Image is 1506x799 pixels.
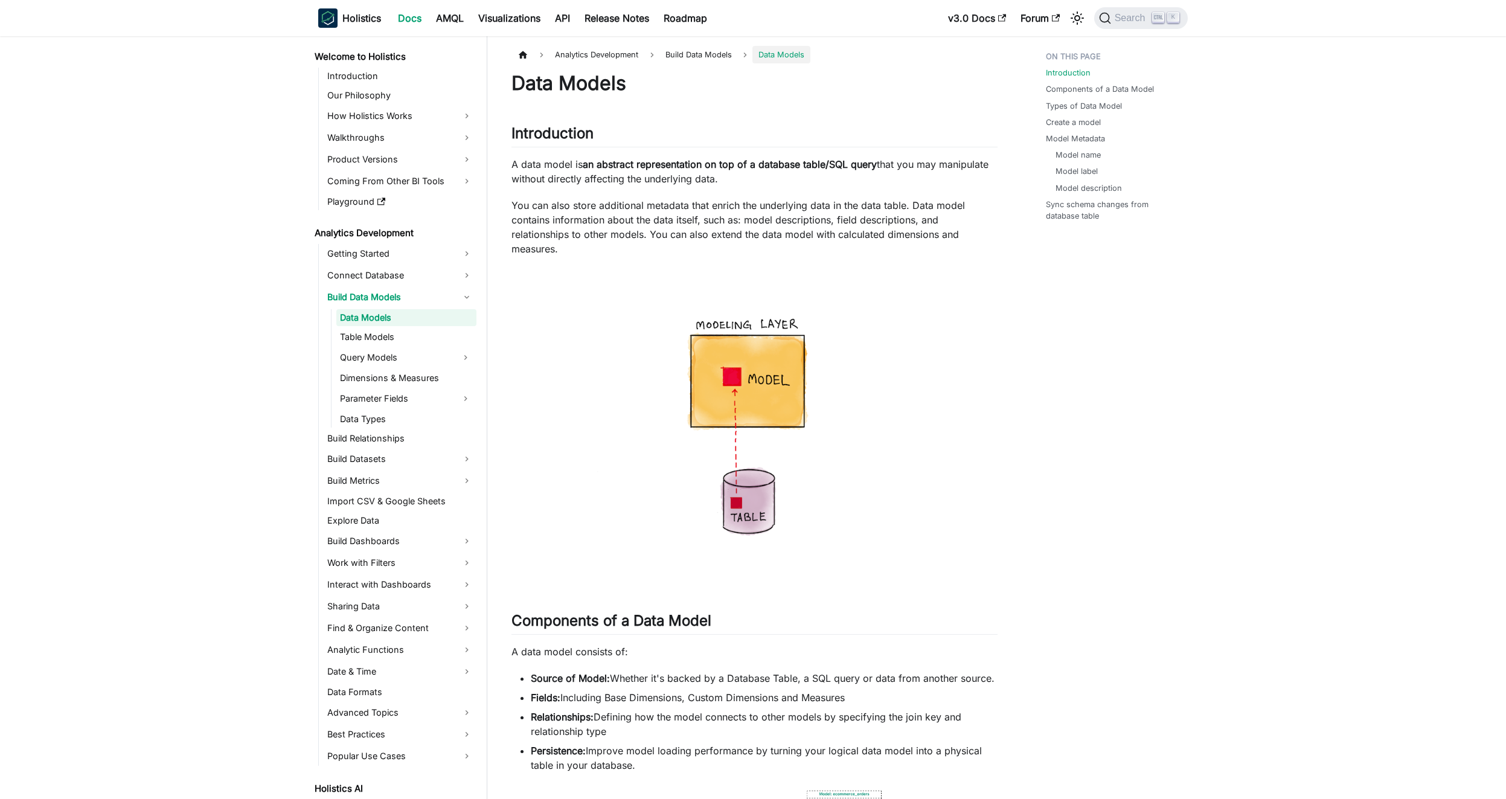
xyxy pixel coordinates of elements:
a: Interact with Dashboards [324,575,476,594]
a: Introduction [324,68,476,85]
strong: Persistence: [531,745,586,757]
a: Data Types [336,411,476,428]
li: Defining how the model connects to other models by specifying the join key and relationship type [531,710,998,739]
a: Model Metadata [1046,133,1105,144]
h2: Components of a Data Model [511,612,998,635]
a: Model description [1056,182,1122,194]
span: Build Data Models [659,46,738,63]
a: Product Versions [324,150,476,169]
a: Build Relationships [324,430,476,447]
a: Build Datasets [324,449,476,469]
a: Sync schema changes from database table [1046,199,1181,222]
strong: Relationships: [531,711,594,723]
a: Coming From Other BI Tools [324,172,476,191]
a: Dimensions & Measures [336,370,476,387]
a: Table Models [336,329,476,345]
a: Best Practices [324,725,476,744]
a: Popular Use Cases [324,746,476,766]
a: Forum [1013,8,1067,28]
a: Explore Data [324,512,476,529]
strong: an abstract representation on top of a database table/SQL query [583,158,877,170]
a: Build Data Models [324,287,476,307]
a: HolisticsHolistics [318,8,381,28]
a: Home page [511,46,534,63]
a: AMQL [429,8,471,28]
nav: Docs sidebar [306,36,487,799]
strong: Fields: [531,692,560,704]
a: Advanced Topics [324,703,476,722]
a: Data Models [336,309,476,326]
a: Welcome to Holistics [311,48,476,65]
button: Switch between dark and light mode (currently light mode) [1068,8,1087,28]
p: A data model is that you may manipulate without directly affecting the underlying data. [511,157,998,186]
button: Search (Ctrl+K) [1094,7,1188,29]
a: Our Philosophy [324,87,476,104]
a: Data Formats [324,684,476,701]
a: Model label [1056,165,1098,177]
a: Import CSV & Google Sheets [324,493,476,510]
p: You can also store additional metadata that enrich the underlying data in the data table. Data mo... [511,198,998,256]
strong: Source of Model: [531,672,610,684]
a: Walkthroughs [324,128,476,147]
button: Expand sidebar category 'Parameter Fields' [455,389,476,408]
a: Find & Organize Content [324,618,476,638]
img: Holistics [318,8,338,28]
span: Analytics Development [549,46,644,63]
a: Model name [1056,149,1101,161]
a: Types of Data Model [1046,100,1122,112]
nav: Breadcrumbs [511,46,998,63]
a: Parameter Fields [336,389,455,408]
a: Holistics AI [311,780,476,797]
p: A data model consists of: [511,644,998,659]
li: Including Base Dimensions, Custom Dimensions and Measures [531,690,998,705]
a: v3.0 Docs [941,8,1013,28]
a: Introduction [1046,67,1091,79]
a: Roadmap [656,8,714,28]
li: Improve model loading performance by turning your logical data model into a physical table in you... [531,743,998,772]
a: Connect Database [324,266,476,285]
span: Search [1111,13,1153,24]
h2: Introduction [511,124,998,147]
button: Expand sidebar category 'Query Models' [455,348,476,367]
a: Analytics Development [311,225,476,242]
a: Build Dashboards [324,531,476,551]
a: Docs [391,8,429,28]
li: Whether it's backed by a Database Table, a SQL query or data from another source. [531,671,998,685]
a: Analytic Functions [324,640,476,659]
a: Release Notes [577,8,656,28]
a: Build Metrics [324,471,476,490]
kbd: K [1167,12,1179,23]
a: Work with Filters [324,553,476,573]
a: Playground [324,193,476,210]
a: Date & Time [324,662,476,681]
a: API [548,8,577,28]
a: Sharing Data [324,597,476,616]
a: Getting Started [324,244,476,263]
a: Visualizations [471,8,548,28]
h1: Data Models [511,71,998,95]
b: Holistics [342,11,381,25]
span: Data Models [752,46,810,63]
a: Create a model [1046,117,1101,128]
a: Components of a Data Model [1046,83,1154,95]
a: Query Models [336,348,455,367]
a: How Holistics Works [324,106,476,126]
